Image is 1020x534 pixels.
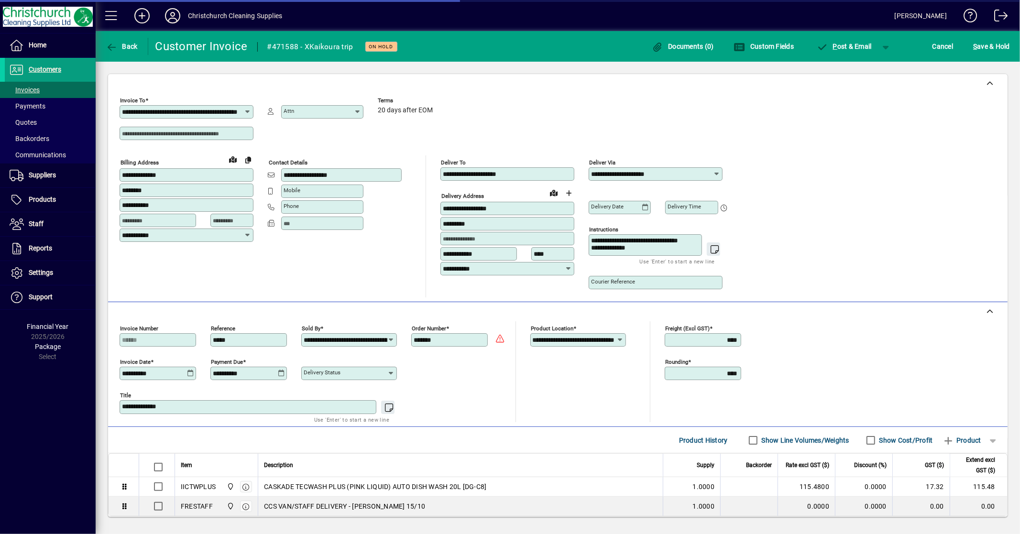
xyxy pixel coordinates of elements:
[561,185,577,201] button: Choose address
[697,460,714,470] span: Supply
[665,325,710,332] mat-label: Freight (excl GST)
[546,185,561,200] a: View on map
[35,343,61,350] span: Package
[950,497,1007,516] td: 0.00
[302,325,320,332] mat-label: Sold by
[973,39,1010,54] span: ave & Hold
[224,481,235,492] span: Christchurch Cleaning Supplies Ltd
[591,278,635,285] mat-label: Courier Reference
[5,98,96,114] a: Payments
[693,501,715,511] span: 1.0000
[760,436,849,445] label: Show Line Volumes/Weights
[284,187,300,194] mat-label: Mobile
[812,38,877,55] button: Post & Email
[971,38,1012,55] button: Save & Hold
[5,212,96,236] a: Staff
[786,460,829,470] span: Rate excl GST ($)
[304,369,340,376] mat-label: Delivery status
[155,39,248,54] div: Customer Invoice
[120,325,158,332] mat-label: Invoice number
[925,460,944,470] span: GST ($)
[27,323,69,330] span: Financial Year
[956,455,995,476] span: Extend excl GST ($)
[441,159,466,166] mat-label: Deliver To
[10,86,40,94] span: Invoices
[652,43,714,50] span: Documents (0)
[10,102,45,110] span: Payments
[854,460,887,470] span: Discount (%)
[5,131,96,147] a: Backorders
[5,237,96,261] a: Reports
[157,7,188,24] button: Profile
[835,497,892,516] td: 0.0000
[29,293,53,301] span: Support
[5,163,96,187] a: Suppliers
[211,359,243,365] mat-label: Payment due
[127,7,157,24] button: Add
[106,43,138,50] span: Back
[5,285,96,309] a: Support
[224,501,235,512] span: Christchurch Cleaning Supplies Ltd
[120,97,145,104] mat-label: Invoice To
[892,477,950,497] td: 17.32
[378,107,433,114] span: 20 days after EOM
[950,477,1007,497] td: 115.48
[264,501,425,511] span: CCS VAN/STAFF DELIVERY - [PERSON_NAME] 15/10
[181,460,192,470] span: Item
[10,119,37,126] span: Quotes
[895,8,947,23] div: [PERSON_NAME]
[264,460,293,470] span: Description
[746,460,772,470] span: Backorder
[211,325,235,332] mat-label: Reference
[10,135,49,142] span: Backorders
[103,38,140,55] button: Back
[649,38,716,55] button: Documents (0)
[892,497,950,516] td: 0.00
[784,482,829,491] div: 115.4800
[29,220,44,228] span: Staff
[5,114,96,131] a: Quotes
[267,39,353,54] div: #471588 - XKaikoura trip
[284,108,294,114] mat-label: Attn
[120,359,151,365] mat-label: Invoice date
[412,325,446,332] mat-label: Order number
[930,38,956,55] button: Cancel
[938,432,986,449] button: Product
[675,432,732,449] button: Product History
[973,43,977,50] span: S
[679,433,728,448] span: Product History
[932,39,954,54] span: Cancel
[734,43,794,50] span: Custom Fields
[29,41,46,49] span: Home
[5,261,96,285] a: Settings
[29,171,56,179] span: Suppliers
[29,244,52,252] span: Reports
[5,188,96,212] a: Products
[589,226,618,233] mat-label: Instructions
[188,8,282,23] div: Christchurch Cleaning Supplies
[531,325,573,332] mat-label: Product location
[10,151,66,159] span: Communications
[665,359,688,365] mat-label: Rounding
[284,203,299,209] mat-label: Phone
[241,152,256,167] button: Copy to Delivery address
[378,98,435,104] span: Terms
[5,33,96,57] a: Home
[591,203,624,210] mat-label: Delivery date
[29,196,56,203] span: Products
[225,152,241,167] a: View on map
[816,43,872,50] span: ost & Email
[369,44,394,50] span: On hold
[589,159,615,166] mat-label: Deliver via
[120,392,131,399] mat-label: Title
[784,501,829,511] div: 0.0000
[833,43,837,50] span: P
[732,38,797,55] button: Custom Fields
[956,2,977,33] a: Knowledge Base
[877,436,933,445] label: Show Cost/Profit
[96,38,148,55] app-page-header-button: Back
[29,269,53,276] span: Settings
[5,82,96,98] a: Invoices
[314,414,389,425] mat-hint: Use 'Enter' to start a new line
[693,482,715,491] span: 1.0000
